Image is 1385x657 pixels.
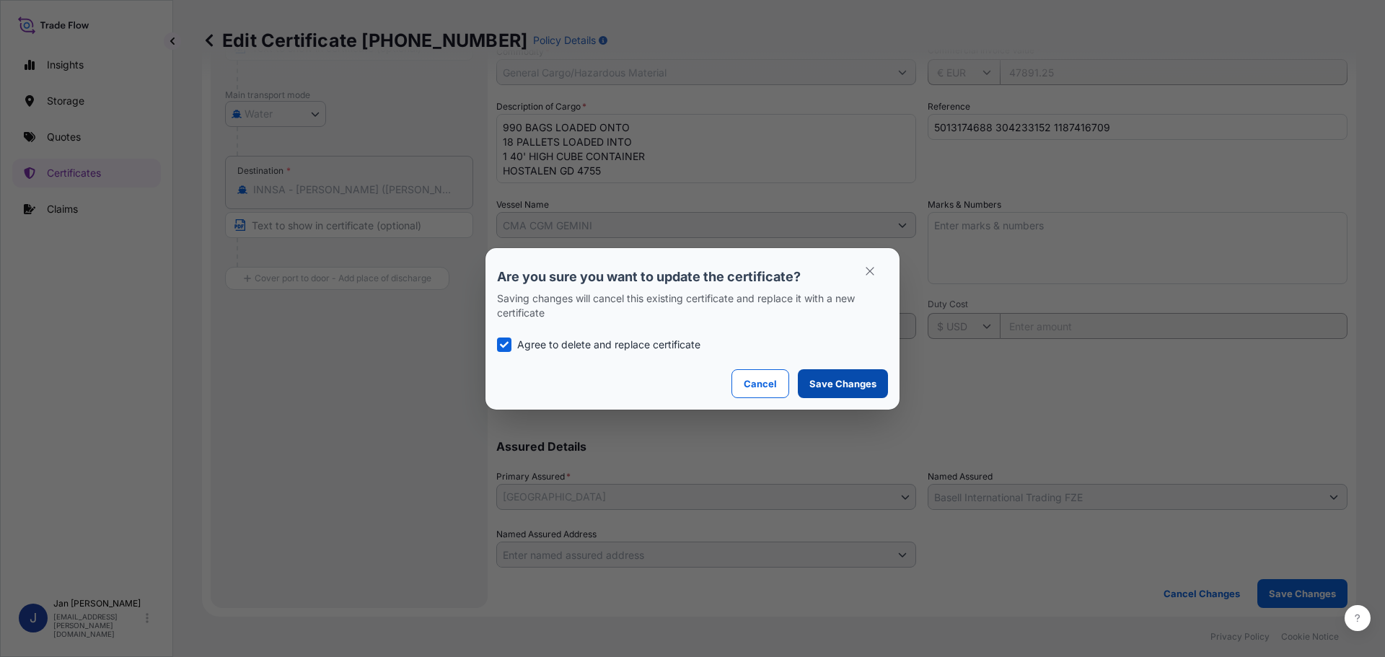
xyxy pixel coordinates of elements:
p: Agree to delete and replace certificate [517,338,700,352]
p: Are you sure you want to update the certificate? [497,268,888,286]
button: Cancel [731,369,789,398]
p: Cancel [744,376,777,391]
p: Save Changes [809,376,876,391]
button: Save Changes [798,369,888,398]
p: Saving changes will cancel this existing certificate and replace it with a new certificate [497,291,888,320]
